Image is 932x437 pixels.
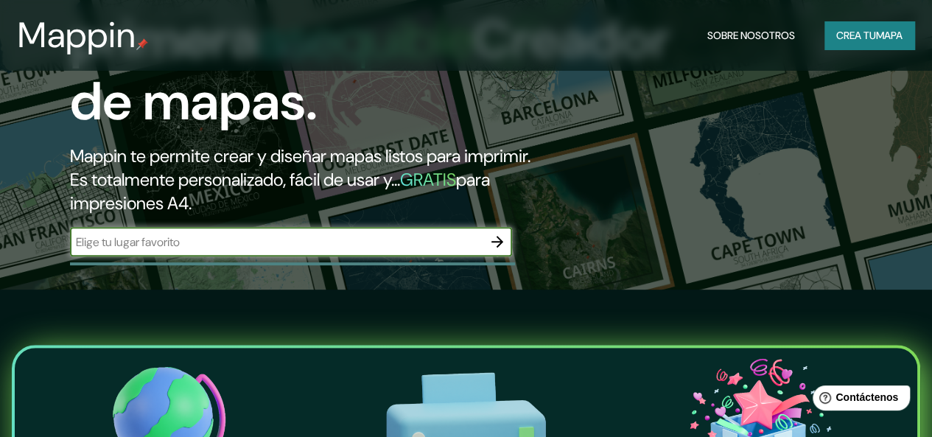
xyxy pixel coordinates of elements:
font: Mappin te permite crear y diseñar mapas listos para imprimir. [70,144,530,167]
input: Elige tu lugar favorito [70,234,483,251]
font: para impresiones A4. [70,168,490,214]
button: Crea tumapa [824,21,914,49]
font: Sobre nosotros [707,29,795,42]
button: Sobre nosotros [701,21,801,49]
font: Es totalmente personalizado, fácil de usar y... [70,168,400,191]
font: mapa [876,29,903,42]
iframe: Lanzador de widgets de ayuda [801,380,916,421]
img: pin de mapeo [136,38,148,50]
font: Mappin [18,12,136,58]
font: GRATIS [400,168,456,191]
font: Crea tu [836,29,876,42]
